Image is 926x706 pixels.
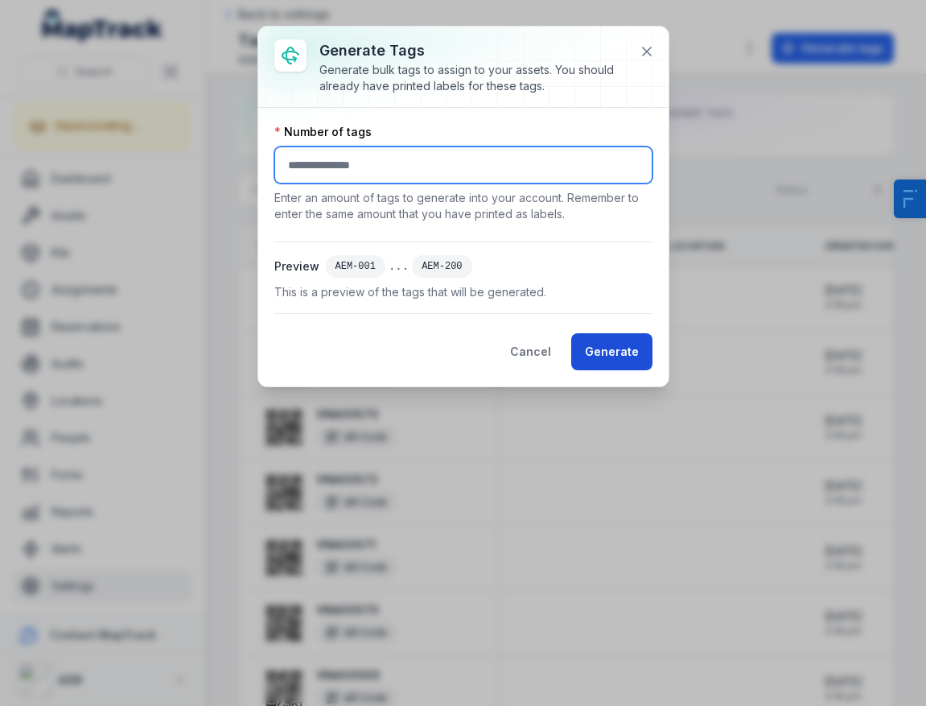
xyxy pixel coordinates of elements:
button: Generate [571,333,652,370]
span: ... [389,258,409,275]
div: AEM-001 [326,255,385,278]
div: AEM-200 [412,255,471,278]
span: This is a preview of the tags that will be generated. [274,284,652,300]
button: Cancel [496,333,565,370]
p: Enter an amount of tags to generate into your account. Remember to enter the same amount that you... [274,190,652,222]
div: Generate bulk tags to assign to your assets. You should already have printed labels for these tags. [319,62,627,94]
span: Preview [274,258,326,275]
h3: Generate tags [319,39,627,62]
label: Number of tags [274,124,372,140]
